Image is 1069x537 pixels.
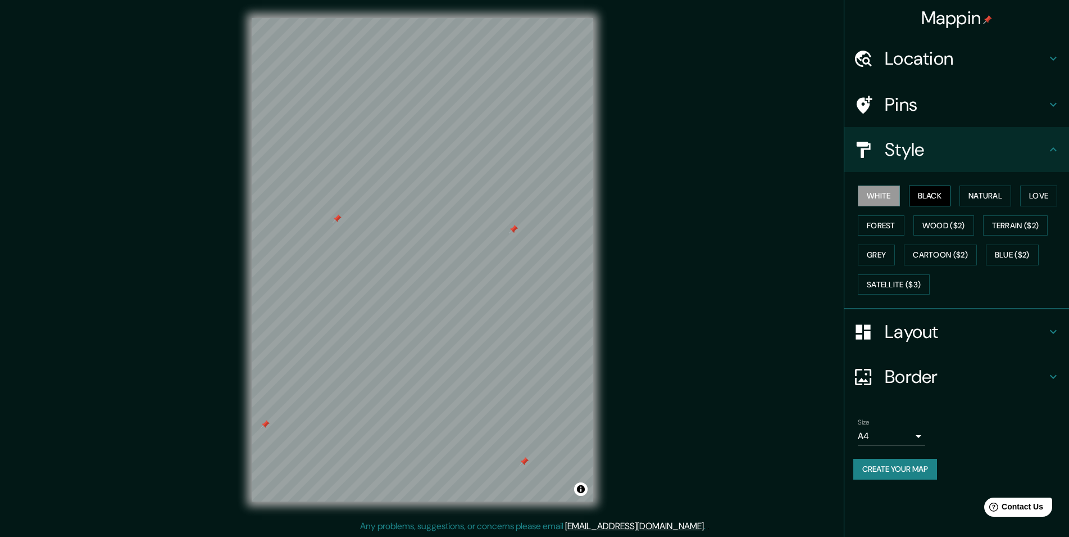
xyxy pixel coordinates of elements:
[844,127,1069,172] div: Style
[858,418,870,427] label: Size
[969,493,1057,525] iframe: Help widget launcher
[706,520,707,533] div: .
[844,36,1069,81] div: Location
[853,459,937,480] button: Create your map
[913,215,974,236] button: Wood ($2)
[885,93,1047,116] h4: Pins
[959,186,1011,206] button: Natural
[885,321,1047,343] h4: Layout
[983,15,992,24] img: pin-icon.png
[921,7,993,29] h4: Mappin
[904,245,977,265] button: Cartoon ($2)
[858,215,904,236] button: Forest
[1020,186,1057,206] button: Love
[858,427,925,445] div: A4
[844,309,1069,354] div: Layout
[885,138,1047,161] h4: Style
[565,520,704,532] a: [EMAIL_ADDRESS][DOMAIN_NAME]
[858,274,930,295] button: Satellite ($3)
[360,520,706,533] p: Any problems, suggestions, or concerns please email .
[252,18,593,502] canvas: Map
[909,186,951,206] button: Black
[885,365,1047,388] h4: Border
[707,520,709,533] div: .
[574,482,588,496] button: Toggle attribution
[885,47,1047,70] h4: Location
[844,82,1069,127] div: Pins
[983,215,1048,236] button: Terrain ($2)
[986,245,1039,265] button: Blue ($2)
[858,186,900,206] button: White
[858,245,895,265] button: Grey
[844,354,1069,399] div: Border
